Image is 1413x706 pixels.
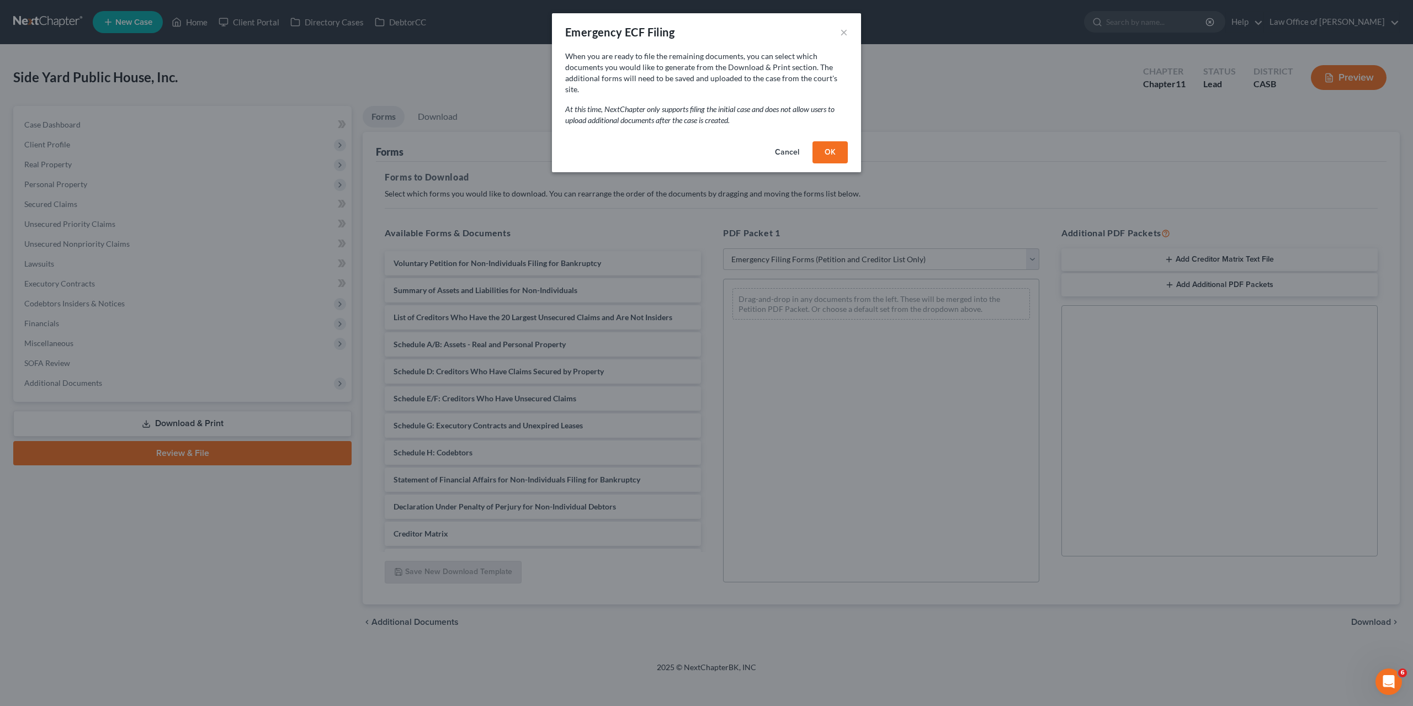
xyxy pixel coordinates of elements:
button: OK [812,141,848,163]
span: 6 [1398,668,1407,677]
button: × [840,25,848,39]
iframe: Intercom live chat [1375,668,1402,695]
p: When you are ready to file the remaining documents, you can select which documents you would like... [565,51,848,95]
p: At this time, NextChapter only supports filing the initial case and does not allow users to uploa... [565,104,848,126]
div: Emergency ECF Filing [565,24,674,40]
button: Cancel [766,141,808,163]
